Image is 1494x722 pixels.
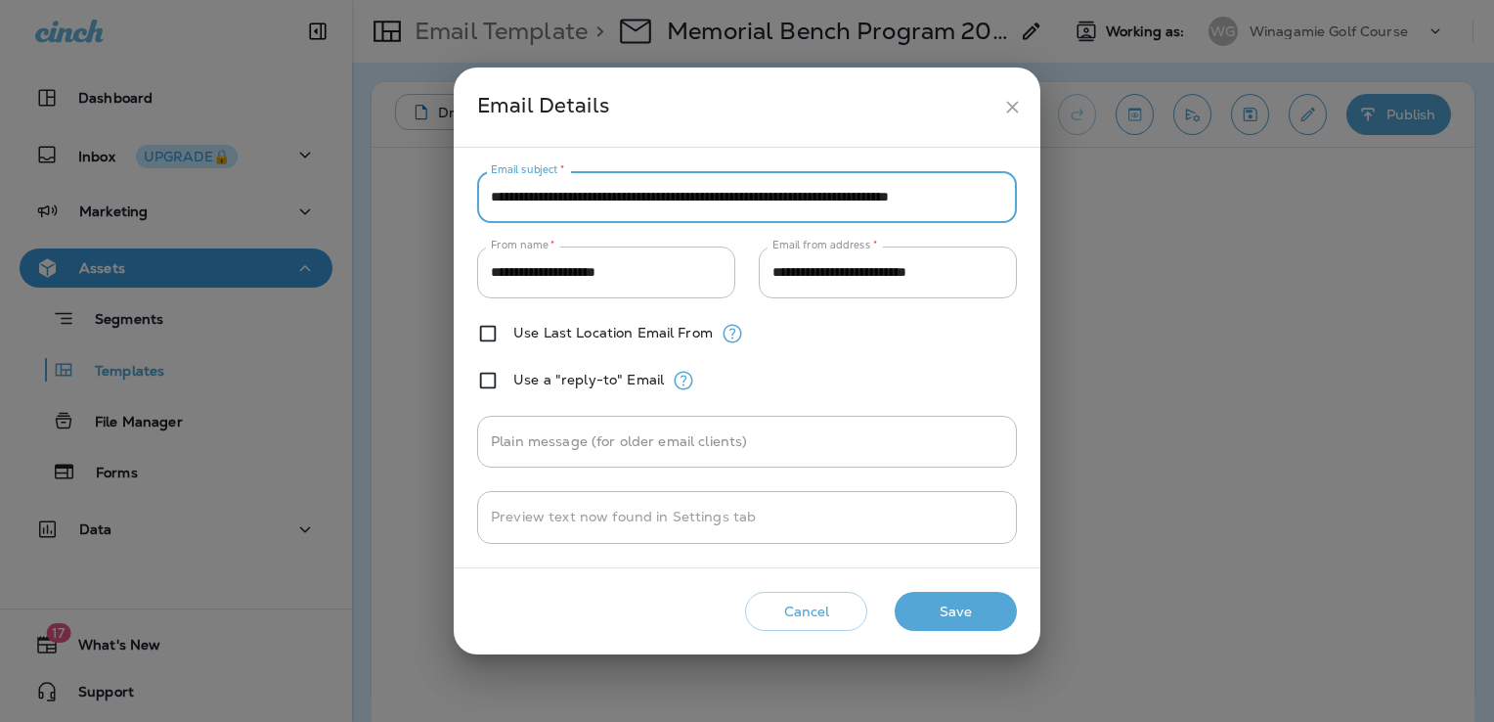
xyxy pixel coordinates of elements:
[994,89,1031,125] button: close
[477,89,994,125] div: Email Details
[745,592,867,632] button: Cancel
[491,238,555,252] label: From name
[772,238,877,252] label: Email from address
[491,162,565,177] label: Email subject
[895,592,1017,632] button: Save
[513,325,713,340] label: Use Last Location Email From
[513,372,664,387] label: Use a "reply-to" Email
